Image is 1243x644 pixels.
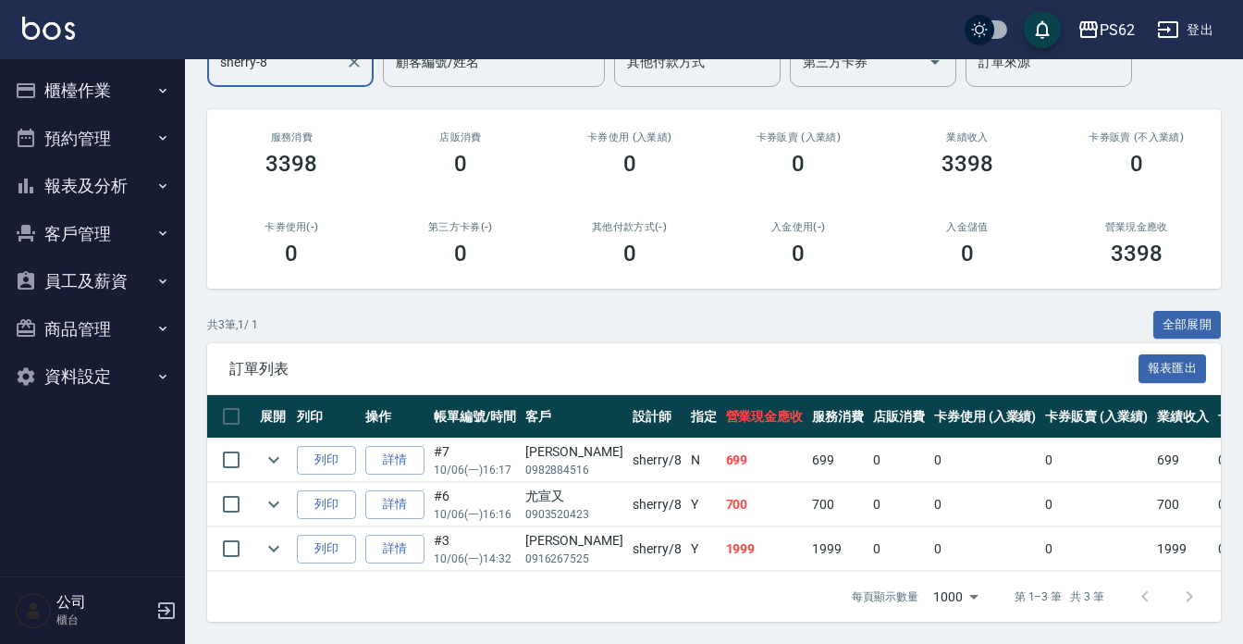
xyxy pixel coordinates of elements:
button: 列印 [297,446,356,475]
h3: 0 [961,241,974,266]
a: 詳情 [365,490,425,519]
button: expand row [260,490,288,518]
p: 10/06 (一) 16:17 [434,462,516,478]
div: [PERSON_NAME] [525,531,623,551]
h3: 3398 [1111,241,1163,266]
p: 10/06 (一) 16:16 [434,506,516,523]
td: 700 [807,483,868,526]
h3: 0 [454,241,467,266]
a: 詳情 [365,446,425,475]
th: 營業現金應收 [721,395,808,439]
button: save [1024,11,1061,48]
p: 櫃台 [56,612,151,628]
td: 0 [929,483,1041,526]
h2: 卡券使用(-) [229,221,354,233]
p: 共 3 筆, 1 / 1 [207,316,258,333]
td: Y [686,483,721,526]
div: 1000 [926,572,985,622]
h3: 0 [285,241,298,266]
button: 報表匯出 [1138,354,1207,383]
h3: 0 [623,151,636,177]
h3: 3398 [941,151,993,177]
button: Clear [341,49,367,75]
td: 0 [929,439,1041,482]
h3: 0 [454,151,467,177]
th: 指定 [686,395,721,439]
td: #3 [429,527,521,571]
td: 0 [1040,527,1152,571]
h3: 3398 [265,151,317,177]
a: 詳情 [365,535,425,563]
h2: 店販消費 [399,131,523,143]
th: 業績收入 [1152,395,1213,439]
button: 列印 [297,535,356,563]
th: 設計師 [628,395,686,439]
img: Person [15,592,52,629]
button: 員工及薪資 [7,257,178,305]
h2: 營業現金應收 [1074,221,1199,233]
td: 699 [807,439,868,482]
button: 資料設定 [7,353,178,401]
p: 每頁顯示數量 [852,588,918,605]
td: 700 [1152,483,1213,526]
button: PS62 [1070,11,1142,49]
a: 報表匯出 [1138,359,1207,377]
button: 客戶管理 [7,210,178,258]
td: sherry /8 [628,527,686,571]
button: expand row [260,446,288,474]
p: 0916267525 [525,551,623,567]
img: Logo [22,17,75,40]
button: 全部展開 [1153,311,1222,340]
th: 列印 [292,395,361,439]
button: expand row [260,535,288,563]
p: 第 1–3 筆 共 3 筆 [1015,588,1104,605]
th: 店販消費 [868,395,929,439]
td: 0 [929,527,1041,571]
td: 0 [1040,483,1152,526]
td: sherry /8 [628,483,686,526]
div: PS62 [1100,19,1135,42]
th: 展開 [255,395,292,439]
button: 報表及分析 [7,162,178,210]
td: 1999 [1152,527,1213,571]
th: 客戶 [521,395,628,439]
td: 0 [868,439,929,482]
h2: 入金儲值 [905,221,1030,233]
h3: 0 [792,151,805,177]
p: 0982884516 [525,462,623,478]
h5: 公司 [56,593,151,612]
button: 登出 [1150,13,1221,47]
td: 699 [721,439,808,482]
h3: 0 [792,241,805,266]
h3: 0 [1130,151,1143,177]
button: 櫃檯作業 [7,67,178,115]
h2: 卡券販賣 (入業績) [736,131,861,143]
button: 商品管理 [7,305,178,353]
td: N [686,439,721,482]
h2: 卡券使用 (入業績) [567,131,692,143]
td: 1999 [807,527,868,571]
p: 0903520423 [525,506,623,523]
div: 尤宣又 [525,487,623,506]
h3: 0 [623,241,636,266]
th: 服務消費 [807,395,868,439]
td: 0 [1040,439,1152,482]
td: 1999 [721,527,808,571]
th: 操作 [361,395,429,439]
td: 699 [1152,439,1213,482]
td: 700 [721,483,808,526]
span: 訂單列表 [229,360,1138,378]
p: 10/06 (一) 14:32 [434,551,516,567]
td: 0 [868,527,929,571]
button: 列印 [297,490,356,519]
button: Open [920,47,950,77]
h2: 第三方卡券(-) [399,221,523,233]
button: 預約管理 [7,115,178,163]
h2: 其他付款方式(-) [567,221,692,233]
td: #7 [429,439,521,482]
th: 卡券使用 (入業績) [929,395,1041,439]
h2: 卡券販賣 (不入業績) [1074,131,1199,143]
h3: 服務消費 [229,131,354,143]
h2: 入金使用(-) [736,221,861,233]
h2: 業績收入 [905,131,1030,143]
